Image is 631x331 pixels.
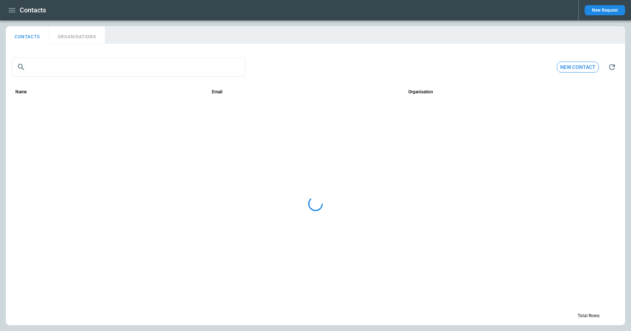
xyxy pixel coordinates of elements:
[408,89,433,94] div: Organisation
[585,5,625,15] button: New Request
[20,6,46,15] h1: Contacts
[15,89,27,94] div: Name
[557,62,599,73] button: New contact
[49,26,105,44] button: ORGANISATIONS
[212,89,222,94] div: Email
[6,26,49,44] button: CONTACTS
[578,313,600,319] p: Total Rows:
